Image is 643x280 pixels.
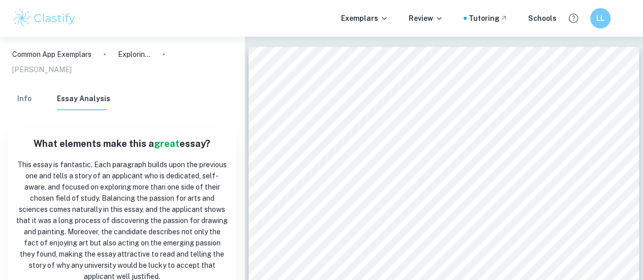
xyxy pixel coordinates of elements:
span: neuroscientist and professor. They encouraged my love of science, from bringing me [294,184,590,193]
span: way, my love for science was changed. Not diluted, or split, but evolved into [294,244,559,253]
img: Clastify logo [12,8,77,28]
h6: LL [595,13,606,24]
span: performance was another step towards my goal of becoming a marine biologist, of [294,224,581,232]
span: weekend, I asked to visit the local aquarium. [294,145,450,153]
a: Schools [528,13,557,24]
h6: What elements make this a essay? [16,137,228,151]
p: Exemplars [341,13,388,24]
p: Review [409,13,443,24]
button: LL [590,8,610,28]
span: when this love began, but it was somewhere in the cool, bluish space of the aquarium [294,265,592,273]
span: From the time I was in grade school, I thought I was destined to become a scientist. [294,94,586,102]
span: to the aquarium to teaching me to snorkel and scuba dive as I grew up. [294,195,542,203]
span: from doctor to astronaut to musician, never settling on anything and always [294,125,560,133]
span: great [154,138,179,149]
p: Exploring the Intersection of Science and Art [118,49,150,60]
p: [PERSON_NAME] [12,64,72,75]
button: Info [12,88,37,110]
a: Tutoring [469,13,508,24]
span: would change their minds from week to week, switching their ideal future careers [294,114,579,122]
span: something more. Through science, I discovered a love for art. I can9t pinpoint exactly [294,255,591,263]
span: exploring new possibilities. But I was stuck on marine biology. I was obsessed. Every [294,135,591,143]
span: being admitted to a good school and focusing on science. But somewhere along the [294,234,584,242]
span: Specifically, I wanted to become a marine biologist. Other students in my class [294,104,569,112]
button: Help and Feedback [565,10,582,27]
a: Common App Exemplars [12,49,91,60]
span: both scientists themselves. My mother is a molecular biologist, and my father is a [294,174,579,182]
span: I imagine my parents were quite pleased with my choice of interest, as they were [294,164,576,172]
span: In high school, I excelled in the sciences and received high grades. Every academic [294,213,583,221]
button: Essay Analysis [57,88,110,110]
